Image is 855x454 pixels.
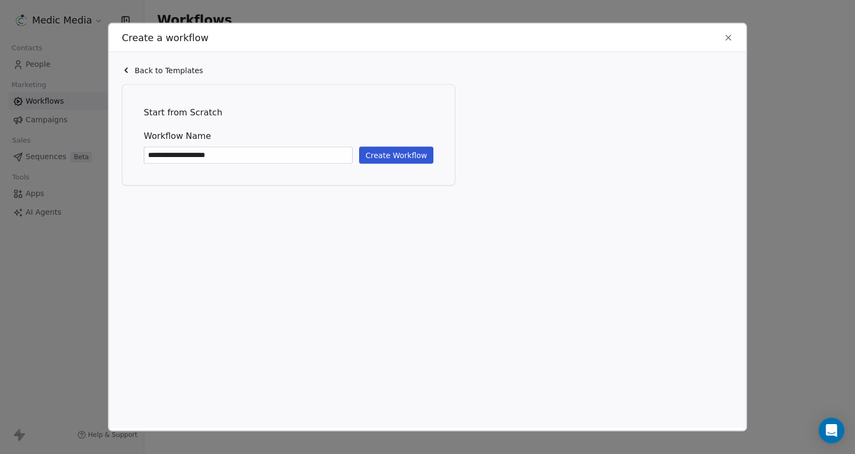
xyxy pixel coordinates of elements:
span: Create a workflow [122,31,208,45]
span: Back to Templates [135,65,203,76]
button: Create Workflow [359,147,433,164]
span: Workflow Name [144,130,433,143]
div: Open Intercom Messenger [819,418,844,443]
span: Start from Scratch [144,106,433,119]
